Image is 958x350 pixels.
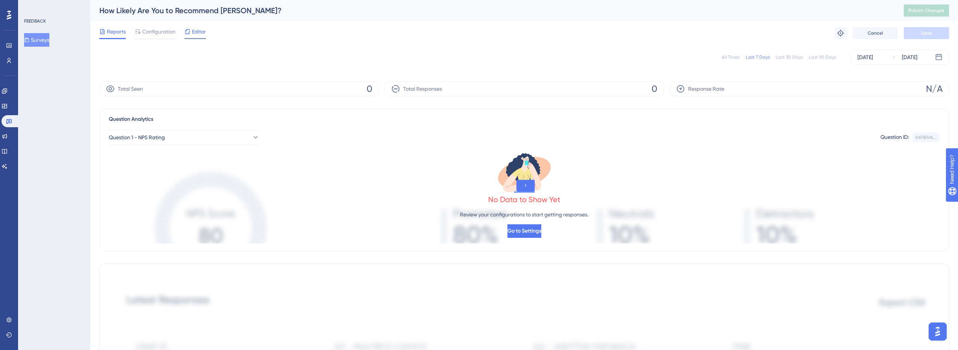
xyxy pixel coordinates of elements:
[688,84,724,93] span: Response Rate
[809,54,836,60] div: Last 90 Days
[652,83,657,95] span: 0
[507,227,541,236] span: Go to Settings
[507,224,541,238] button: Go to Settings
[853,27,898,39] button: Cancel
[880,132,909,142] div: Question ID:
[776,54,803,60] div: Last 30 Days
[904,27,949,39] button: Save
[118,84,143,93] span: Total Seen
[109,130,259,145] button: Question 1 - NPS Rating
[142,27,175,36] span: Configuration
[902,53,917,62] div: [DATE]
[488,194,560,205] div: No Data to Show Yet
[904,5,949,17] button: Publish Changes
[926,83,943,95] span: N/A
[926,320,949,343] iframe: UserGuiding AI Assistant Launcher
[24,33,49,47] button: Surveys
[722,54,740,60] div: All Times
[460,210,588,219] p: Review your configurations to start getting responses.
[868,30,883,36] span: Cancel
[367,83,372,95] span: 0
[857,53,873,62] div: [DATE]
[99,5,885,16] div: How Likely Are You to Recommend [PERSON_NAME]?
[24,18,46,24] div: FEEDBACK
[109,133,165,142] span: Question 1 - NPS Rating
[908,8,944,14] span: Publish Changes
[403,84,442,93] span: Total Responses
[107,27,126,36] span: Reports
[109,115,153,124] span: Question Analytics
[921,30,932,36] span: Save
[192,27,206,36] span: Editor
[746,54,770,60] div: Last 7 Days
[915,134,936,140] div: b61184f6...
[18,2,47,11] span: Need Help?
